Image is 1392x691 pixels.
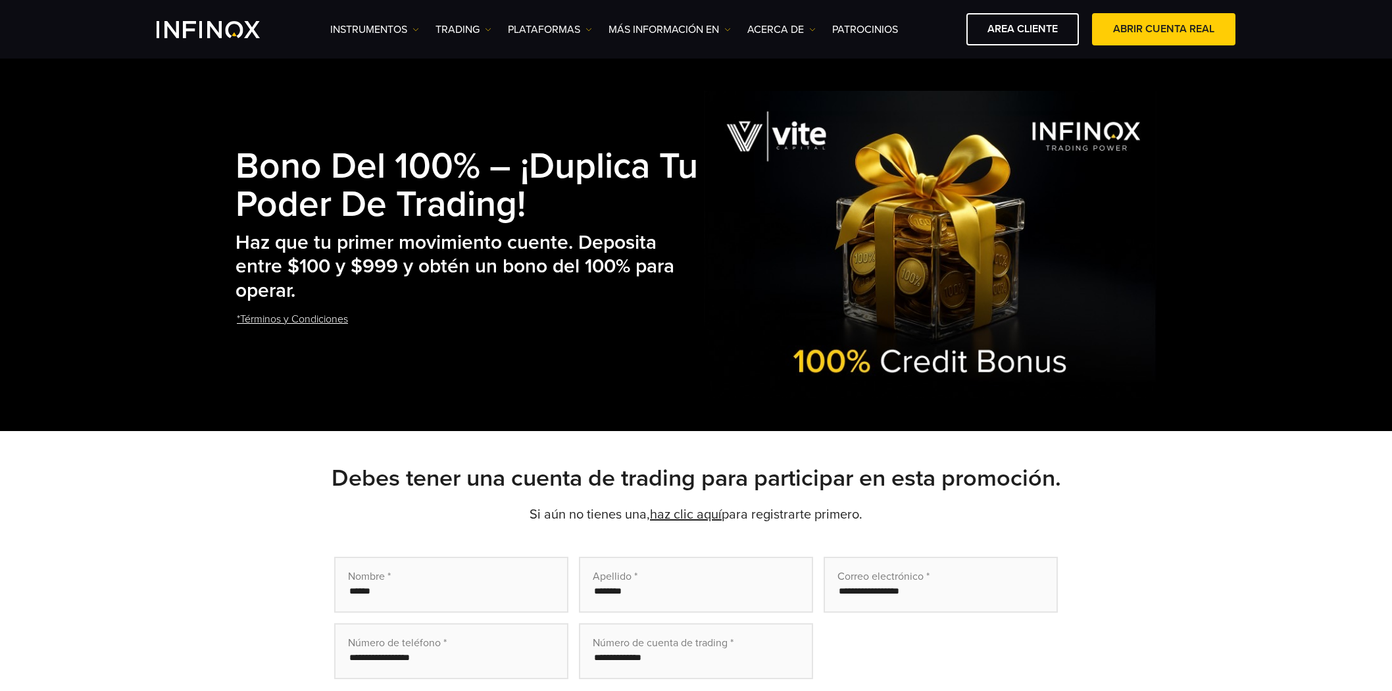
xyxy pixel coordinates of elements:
strong: Debes tener una cuenta de trading para participar en esta promoción. [332,464,1061,492]
a: AREA CLIENTE [966,13,1079,45]
a: ACERCA DE [747,22,816,38]
a: INFINOX Logo [157,21,291,38]
h2: Haz que tu primer movimiento cuente. Deposita entre $100 y $999 y obtén un bono del 100% para ope... [236,231,704,303]
strong: Bono del 100% – ¡Duplica tu poder de trading! [236,145,698,226]
a: Más información en [609,22,731,38]
a: ABRIR CUENTA REAL [1092,13,1235,45]
a: haz clic aquí [650,507,722,523]
a: Instrumentos [330,22,419,38]
a: Patrocinios [832,22,898,38]
a: *Términos y Condiciones [236,303,349,336]
p: Si aún no tienes una, para registrarte primero. [236,505,1156,524]
a: TRADING [435,22,491,38]
a: PLATAFORMAS [508,22,592,38]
